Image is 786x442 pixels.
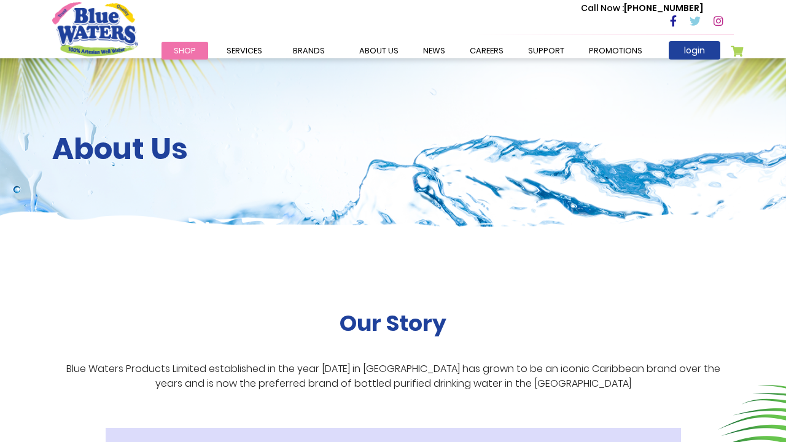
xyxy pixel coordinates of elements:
[581,2,624,14] span: Call Now :
[227,45,262,56] span: Services
[411,42,457,60] a: News
[577,42,655,60] a: Promotions
[174,45,196,56] span: Shop
[340,310,446,336] h2: Our Story
[293,45,325,56] span: Brands
[281,42,337,60] a: Brands
[52,2,138,56] a: store logo
[347,42,411,60] a: about us
[214,42,274,60] a: Services
[516,42,577,60] a: support
[669,41,720,60] a: login
[52,362,734,391] p: Blue Waters Products Limited established in the year [DATE] in [GEOGRAPHIC_DATA] has grown to be ...
[581,2,703,15] p: [PHONE_NUMBER]
[161,42,208,60] a: Shop
[52,131,734,167] h2: About Us
[457,42,516,60] a: careers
